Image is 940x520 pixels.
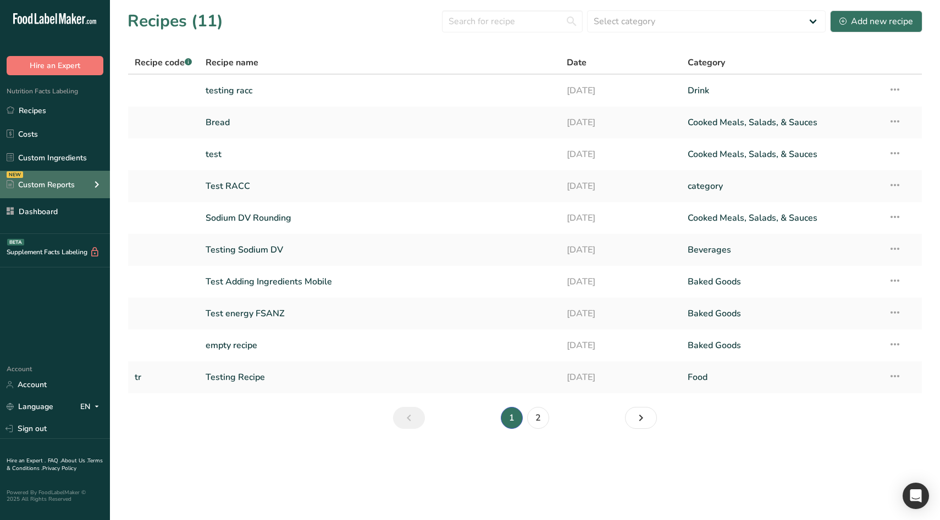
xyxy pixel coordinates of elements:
a: Food [688,366,875,389]
a: [DATE] [567,334,674,357]
a: [DATE] [567,175,674,198]
a: empty recipe [206,334,554,357]
span: Date [567,56,587,69]
a: Next page [625,407,657,429]
a: [DATE] [567,238,674,261]
a: [DATE] [567,206,674,230]
a: About Us . [61,457,87,465]
a: Testing Sodium DV [206,238,554,261]
a: Baked Goods [688,334,875,357]
div: NEW [7,171,23,178]
a: FAQ . [48,457,61,465]
a: [DATE] [567,143,674,166]
button: Add new recipe [830,10,922,32]
a: Cooked Meals, Salads, & Sauces [688,206,875,230]
a: Language [7,397,53,416]
a: Baked Goods [688,302,875,325]
a: [DATE] [567,366,674,389]
div: Custom Reports [7,179,75,191]
a: Testing Recipe [206,366,554,389]
a: Drink [688,79,875,102]
a: Hire an Expert . [7,457,46,465]
a: Baked Goods [688,270,875,293]
a: Cooked Meals, Salads, & Sauces [688,143,875,166]
a: Sodium DV Rounding [206,206,554,230]
a: tr [135,366,192,389]
div: Open Intercom Messenger [903,483,929,509]
span: Recipe name [206,56,258,69]
a: [DATE] [567,111,674,134]
a: test [206,143,554,166]
div: Add new recipe [839,15,913,28]
a: [DATE] [567,270,674,293]
input: Search for recipe [442,10,583,32]
a: [DATE] [567,79,674,102]
a: testing racc [206,79,554,102]
a: [DATE] [567,302,674,325]
div: EN [80,400,103,413]
div: BETA [7,239,24,245]
a: Page 2. [527,407,549,429]
a: Test energy FSANZ [206,302,554,325]
span: Recipe code [135,57,192,69]
span: Category [688,56,725,69]
a: Previous page [393,407,425,429]
a: Cooked Meals, Salads, & Sauces [688,111,875,134]
a: Bread [206,111,554,134]
a: Privacy Policy [42,465,76,472]
a: Terms & Conditions . [7,457,103,472]
a: category [688,175,875,198]
div: Powered By FoodLabelMaker © 2025 All Rights Reserved [7,489,103,502]
button: Hire an Expert [7,56,103,75]
a: Beverages [688,238,875,261]
a: Test RACC [206,175,554,198]
h1: Recipes (11) [128,9,223,33]
a: Test Adding Ingredients Mobile [206,270,554,293]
